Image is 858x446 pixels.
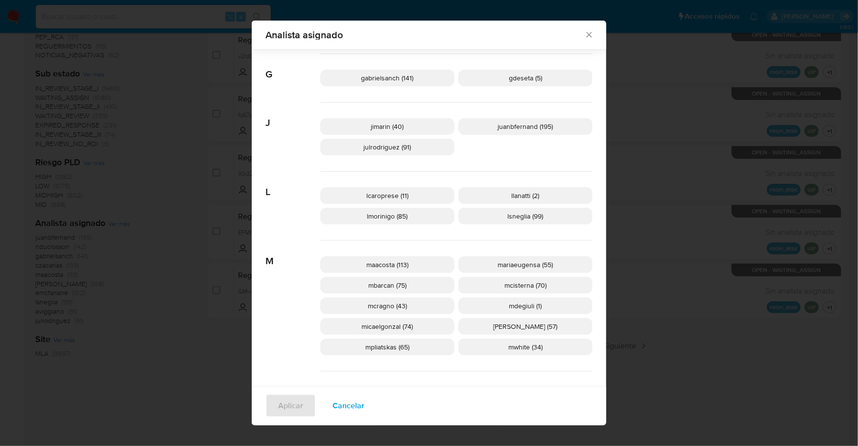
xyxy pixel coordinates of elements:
[498,122,553,131] span: juanbfernand (195)
[320,277,454,294] div: mbarcan (75)
[366,191,408,200] span: lcaroprese (11)
[320,318,454,335] div: micaelgonzal (74)
[265,102,320,129] span: J
[361,73,414,83] span: gabrielsanch (141)
[584,30,593,39] button: Cerrar
[504,280,547,290] span: mcisterna (70)
[508,211,544,221] span: lsneglia (99)
[320,139,454,155] div: julrodriguez (91)
[320,394,377,418] button: Cancelar
[494,322,558,331] span: [PERSON_NAME] (57)
[320,70,454,86] div: gabrielsanch (141)
[458,70,593,86] div: gdeseta (5)
[509,301,542,311] span: mdegiuli (1)
[366,260,408,270] span: maacosta (113)
[320,297,454,314] div: mcragno (43)
[458,256,593,273] div: mariaeugensa (55)
[265,30,584,40] span: Analista asignado
[362,322,413,331] span: micaelgonzal (74)
[458,118,593,135] div: juanbfernand (195)
[320,187,454,204] div: lcaroprese (11)
[368,301,407,311] span: mcragno (43)
[371,122,404,131] span: jimarin (40)
[367,211,408,221] span: lmorinigo (85)
[458,277,593,294] div: mcisterna (70)
[265,241,320,267] span: M
[498,260,553,270] span: mariaeugensa (55)
[333,395,364,417] span: Cancelar
[320,208,454,224] div: lmorinigo (85)
[320,118,454,135] div: jimarin (40)
[320,339,454,355] div: mpliatskas (65)
[458,187,593,204] div: llanatti (2)
[458,318,593,335] div: [PERSON_NAME] (57)
[365,342,409,352] span: mpliatskas (65)
[364,142,411,152] span: julrodriguez (91)
[265,372,320,398] span: N
[458,297,593,314] div: mdegiuli (1)
[508,342,543,352] span: mwhite (34)
[265,54,320,80] span: G
[512,191,540,200] span: llanatti (2)
[320,256,454,273] div: maacosta (113)
[458,339,593,355] div: mwhite (34)
[265,172,320,198] span: L
[368,280,406,290] span: mbarcan (75)
[509,73,542,83] span: gdeseta (5)
[458,208,593,224] div: lsneglia (99)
